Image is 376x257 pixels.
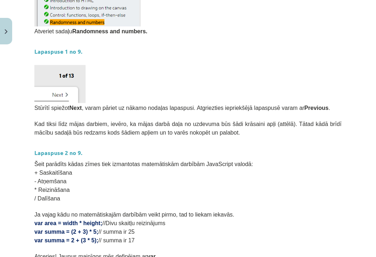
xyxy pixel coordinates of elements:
span: / Dalīšana [34,195,60,202]
b: Previous [304,105,329,111]
span: var summa = (2 + 3) * 5; [34,229,98,235]
span: Atveriet sadaļu [34,28,148,34]
span: var summa = 2 + (3 * 5); [34,237,98,243]
span: Stūrītī spiežot , varam pāriet uz nākamo nodaļas lapaspusi. Atgriezties iepriekšējā lapaspusē var... [34,105,330,111]
span: //Divu skaitļu reizinājums [102,220,165,226]
img: icon-close-lesson-0947bae3869378f0d4975bcd49f059093ad1ed9edebbc8119c70593378902aed.svg [5,29,8,34]
b: Next [69,105,82,111]
span: var area = width * height; [34,220,102,226]
span: + Saskaitīšana [34,170,72,176]
span: * Reizināšana [34,187,70,193]
b: Randomness and numbers. [72,28,148,34]
img: Attēls, kurā ir teksts Apraksts ģenerēts automātiski [34,65,86,103]
strong: Lapaspuse 1 no 9. [34,48,82,55]
span: // summa ir 17 [98,237,135,243]
span: - Atņemšana [34,178,67,184]
strong: Lapaspuse 2 no 9. [34,149,82,156]
span: Ja vajag kādu no matemātiskajām darbībām veikt pirmo, tad to liekam iekavās. [34,212,234,218]
span: // summa ir 25 [98,229,135,235]
span: Kad tiksi līdz mājas darbiem, ievēro, ka mājas darbā daļa no uzdevuma būs šādi krāsaini apļi (att... [34,121,342,136]
span: Šeit parādīts kādas zīmes tiek izmantotas matemātiskām darbībām JavaScript valodā: [34,161,253,167]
